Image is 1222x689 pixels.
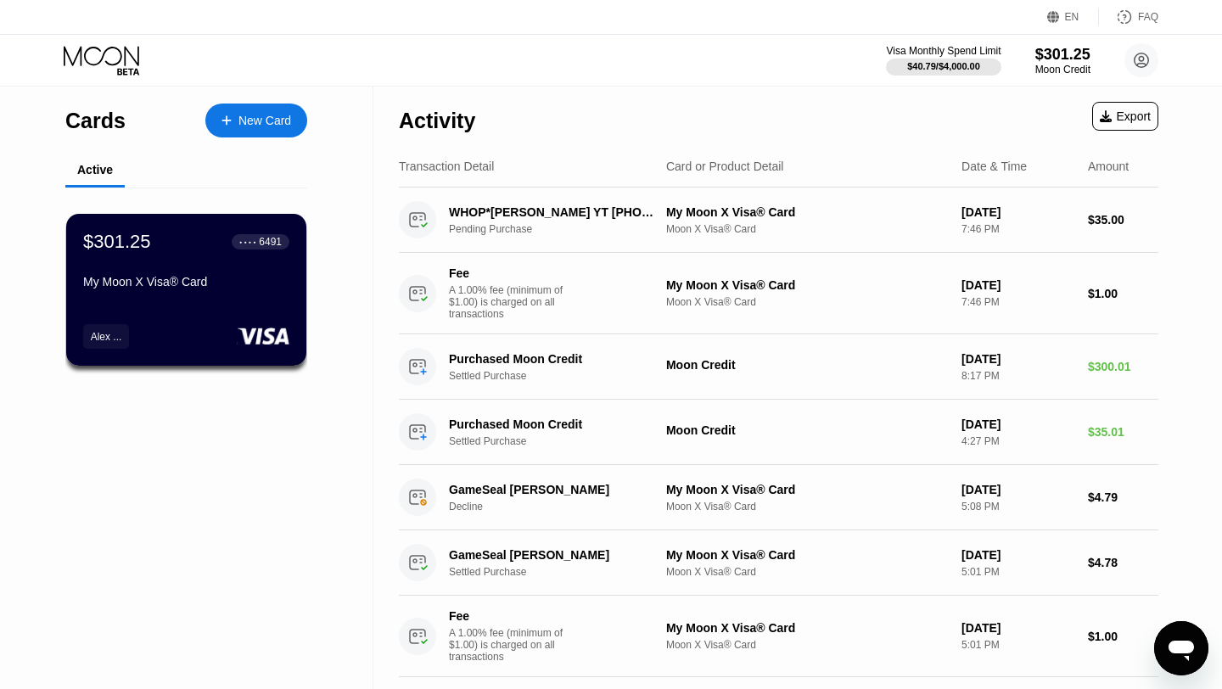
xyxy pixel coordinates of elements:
div: [DATE] [961,278,1074,292]
div: $4.78 [1088,556,1158,569]
div: ● ● ● ● [239,239,256,244]
div: FeeA 1.00% fee (minimum of $1.00) is charged on all transactionsMy Moon X Visa® CardMoon X Visa® ... [399,253,1158,334]
div: $301.25Moon Credit [1035,46,1090,76]
div: Cards [65,109,126,133]
div: Purchased Moon CreditSettled PurchaseMoon Credit[DATE]4:27 PM$35.01 [399,400,1158,465]
div: Settled Purchase [449,566,677,578]
div: My Moon X Visa® Card [666,205,948,219]
div: A 1.00% fee (minimum of $1.00) is charged on all transactions [449,284,576,320]
div: Amount [1088,160,1129,173]
div: $40.79 / $4,000.00 [907,61,980,71]
div: 5:01 PM [961,566,1074,578]
div: Moon Credit [666,358,948,372]
div: $301.25● ● ● ●6491My Moon X Visa® CardAlex ... [66,214,306,366]
div: $1.00 [1088,630,1158,643]
div: [DATE] [961,621,1074,635]
div: 6491 [259,236,282,248]
div: $35.01 [1088,425,1158,439]
div: GameSeal [PERSON_NAME]DeclineMy Moon X Visa® CardMoon X Visa® Card[DATE]5:08 PM$4.79 [399,465,1158,530]
div: Moon Credit [666,423,948,437]
div: Card or Product Detail [666,160,784,173]
div: FeeA 1.00% fee (minimum of $1.00) is charged on all transactionsMy Moon X Visa® CardMoon X Visa® ... [399,596,1158,677]
div: Moon X Visa® Card [666,566,948,578]
div: My Moon X Visa® Card [83,275,289,288]
div: 8:17 PM [961,370,1074,382]
div: GameSeal [PERSON_NAME] [449,548,661,562]
div: Settled Purchase [449,435,677,447]
div: FAQ [1099,8,1158,25]
div: Purchased Moon Credit [449,352,661,366]
div: [DATE] [961,352,1074,366]
div: Moon X Visa® Card [666,296,948,308]
div: Fee [449,266,568,280]
div: Decline [449,501,677,513]
div: Moon X Visa® Card [666,639,948,651]
div: Visa Monthly Spend Limit$40.79/$4,000.00 [886,45,1001,76]
div: $35.00 [1088,213,1158,227]
iframe: Button to launch messaging window [1154,621,1208,675]
div: [DATE] [961,205,1074,219]
div: Date & Time [961,160,1027,173]
div: 7:46 PM [961,296,1074,308]
div: WHOP*[PERSON_NAME] YT [PHONE_NUMBER] US [449,205,661,219]
div: My Moon X Visa® Card [666,621,948,635]
div: GameSeal [PERSON_NAME] [449,483,661,496]
div: WHOP*[PERSON_NAME] YT [PHONE_NUMBER] USPending PurchaseMy Moon X Visa® CardMoon X Visa® Card[DATE... [399,188,1158,253]
div: 4:27 PM [961,435,1074,447]
div: FAQ [1138,11,1158,23]
div: Transaction Detail [399,160,494,173]
div: $1.00 [1088,287,1158,300]
div: Purchased Moon CreditSettled PurchaseMoon Credit[DATE]8:17 PM$300.01 [399,334,1158,400]
div: 5:08 PM [961,501,1074,513]
div: Alex ... [91,331,122,343]
div: Alex ... [83,324,129,349]
div: EN [1065,11,1079,23]
div: GameSeal [PERSON_NAME]Settled PurchaseMy Moon X Visa® CardMoon X Visa® Card[DATE]5:01 PM$4.78 [399,530,1158,596]
div: My Moon X Visa® Card [666,483,948,496]
div: $300.01 [1088,360,1158,373]
div: Moon Credit [1035,64,1090,76]
div: New Card [205,104,307,137]
div: $301.25 [83,231,151,253]
div: My Moon X Visa® Card [666,278,948,292]
div: Moon X Visa® Card [666,223,948,235]
div: 7:46 PM [961,223,1074,235]
div: A 1.00% fee (minimum of $1.00) is charged on all transactions [449,627,576,663]
div: New Card [238,114,291,128]
div: My Moon X Visa® Card [666,548,948,562]
div: Moon X Visa® Card [666,501,948,513]
div: $4.79 [1088,490,1158,504]
div: [DATE] [961,483,1074,496]
div: 5:01 PM [961,639,1074,651]
div: [DATE] [961,417,1074,431]
div: Export [1092,102,1158,131]
div: Settled Purchase [449,370,677,382]
div: Fee [449,609,568,623]
div: Purchased Moon Credit [449,417,661,431]
div: Visa Monthly Spend Limit [886,45,1001,57]
div: Active [77,163,113,176]
div: [DATE] [961,548,1074,562]
div: Export [1100,109,1151,123]
div: Activity [399,109,475,133]
div: $301.25 [1035,46,1090,64]
div: Pending Purchase [449,223,677,235]
div: EN [1047,8,1099,25]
